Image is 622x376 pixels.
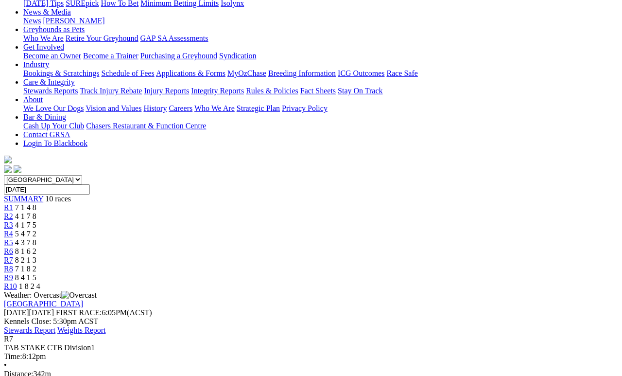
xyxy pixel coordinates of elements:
a: Breeding Information [268,69,336,77]
a: R3 [4,221,13,229]
a: Care & Integrity [23,78,75,86]
div: About [23,104,618,113]
a: R5 [4,238,13,247]
img: facebook.svg [4,165,12,173]
span: Time: [4,352,22,360]
span: [DATE] [4,308,29,317]
a: Injury Reports [144,87,189,95]
a: Who We Are [23,34,64,42]
a: Greyhounds as Pets [23,25,85,34]
div: Get Involved [23,52,618,60]
a: Integrity Reports [191,87,244,95]
span: FIRST RACE: [56,308,102,317]
a: About [23,95,43,104]
a: ICG Outcomes [338,69,384,77]
span: [DATE] [4,308,54,317]
a: News & Media [23,8,71,16]
a: Stewards Report [4,326,55,334]
div: 8:12pm [4,352,618,361]
div: News & Media [23,17,618,25]
a: Careers [169,104,192,112]
span: 1 8 2 4 [19,282,40,290]
a: News [23,17,41,25]
a: R8 [4,265,13,273]
a: History [143,104,167,112]
a: Schedule of Fees [101,69,154,77]
a: Become an Owner [23,52,81,60]
a: SUMMARY [4,195,43,203]
span: Weather: Overcast [4,291,97,299]
span: 7 1 8 2 [15,265,36,273]
a: Bar & Dining [23,113,66,121]
span: 5 4 7 2 [15,230,36,238]
a: Cash Up Your Club [23,122,84,130]
div: Kennels Close: 5:30pm ACST [4,317,618,326]
a: R10 [4,282,17,290]
a: MyOzChase [227,69,266,77]
div: Care & Integrity [23,87,618,95]
img: twitter.svg [14,165,21,173]
a: Stay On Track [338,87,382,95]
a: Fact Sheets [300,87,336,95]
a: R1 [4,203,13,212]
span: 8 1 6 2 [15,247,36,255]
a: Become a Trainer [83,52,138,60]
a: Weights Report [57,326,106,334]
a: Privacy Policy [282,104,328,112]
span: 7 1 4 8 [15,203,36,212]
span: 8 4 1 5 [15,273,36,282]
a: GAP SA Assessments [140,34,208,42]
a: Purchasing a Greyhound [140,52,217,60]
span: 6:05PM(ACST) [56,308,152,317]
a: Login To Blackbook [23,139,87,147]
a: [PERSON_NAME] [43,17,104,25]
a: Vision and Values [86,104,141,112]
a: Retire Your Greyhound [66,34,138,42]
a: [GEOGRAPHIC_DATA] [4,300,83,308]
a: R6 [4,247,13,255]
a: Race Safe [386,69,417,77]
a: Syndication [219,52,256,60]
span: 8 2 1 3 [15,256,36,264]
div: TAB STAKE CTB Division1 [4,343,618,352]
span: • [4,361,7,369]
div: Industry [23,69,618,78]
a: Rules & Policies [246,87,298,95]
input: Select date [4,184,90,195]
a: Chasers Restaurant & Function Centre [86,122,206,130]
a: Applications & Forms [156,69,225,77]
div: Bar & Dining [23,122,618,130]
a: Stewards Reports [23,87,78,95]
span: 4 3 7 8 [15,238,36,247]
a: R4 [4,230,13,238]
span: 4 1 7 8 [15,212,36,220]
a: Track Injury Rebate [80,87,142,95]
span: R7 [4,335,13,343]
a: Who We Are [194,104,235,112]
a: Contact GRSA [23,130,70,139]
a: We Love Our Dogs [23,104,84,112]
a: Bookings & Scratchings [23,69,99,77]
img: logo-grsa-white.png [4,156,12,163]
a: R7 [4,256,13,264]
a: R9 [4,273,13,282]
span: 4 1 7 5 [15,221,36,229]
a: R2 [4,212,13,220]
img: Overcast [61,291,97,300]
div: Greyhounds as Pets [23,34,618,43]
a: Strategic Plan [237,104,280,112]
a: Get Involved [23,43,64,51]
span: 10 races [45,195,71,203]
a: Industry [23,60,49,69]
